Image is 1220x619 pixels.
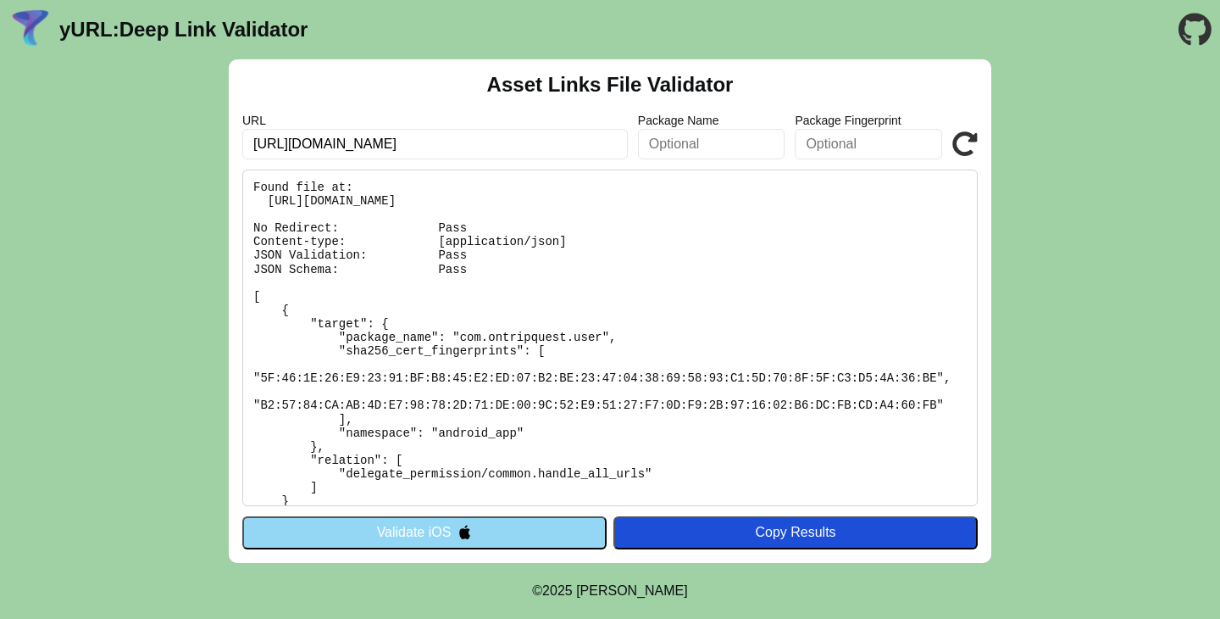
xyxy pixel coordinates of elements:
label: URL [242,114,628,127]
span: 2025 [542,583,573,598]
footer: © [532,563,687,619]
input: Optional [795,129,942,159]
a: yURL:Deep Link Validator [59,18,308,42]
label: Package Name [638,114,785,127]
input: Required [242,129,628,159]
pre: Found file at: [URL][DOMAIN_NAME] No Redirect: Pass Content-type: [application/json] JSON Validat... [242,170,978,506]
img: appleIcon.svg [457,525,472,539]
div: Copy Results [622,525,969,540]
button: Copy Results [613,516,978,549]
img: yURL Logo [8,8,53,52]
input: Optional [638,129,785,159]
h2: Asset Links File Validator [487,73,734,97]
label: Package Fingerprint [795,114,942,127]
a: Michael Ibragimchayev's Personal Site [576,583,688,598]
button: Validate iOS [242,516,607,549]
